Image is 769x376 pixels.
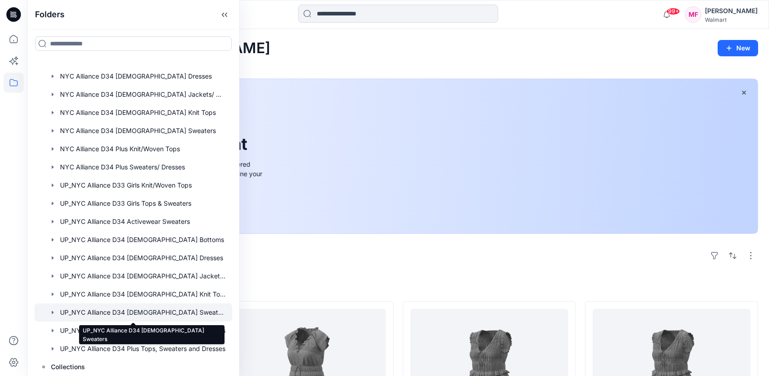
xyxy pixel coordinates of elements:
span: 99+ [666,8,680,15]
h4: Styles [38,281,758,292]
div: [PERSON_NAME] [705,5,758,16]
p: Collections [51,361,85,372]
div: Walmart [705,16,758,23]
div: MF [685,6,701,23]
button: New [718,40,758,56]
